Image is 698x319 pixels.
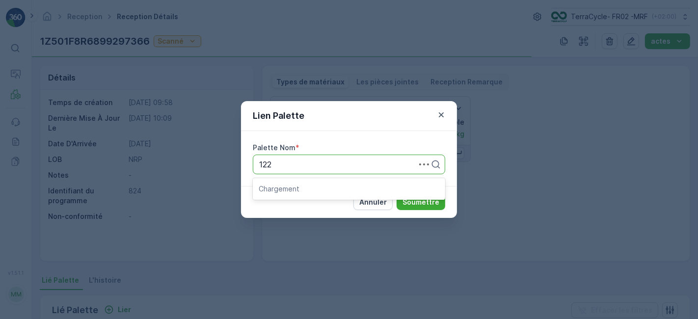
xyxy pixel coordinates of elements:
[253,109,304,123] p: Lien Palette
[397,194,445,210] button: Soumettre
[353,194,393,210] button: Annuler
[259,184,439,194] p: Chargement
[253,143,295,152] label: Palette Nom
[359,197,387,207] p: Annuler
[403,197,439,207] p: Soumettre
